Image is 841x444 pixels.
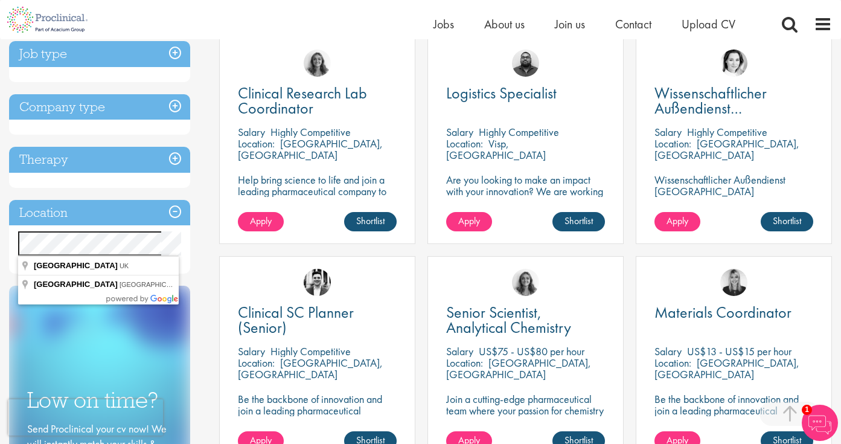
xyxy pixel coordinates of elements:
span: Materials Coordinator [654,302,791,323]
p: Are you looking to make an impact with your innovation? We are working with a well-established ph... [446,174,605,231]
span: Wissenschaftlicher Außendienst [GEOGRAPHIC_DATA] [654,83,800,134]
a: Apply [446,212,492,231]
p: Be the backbone of innovation and join a leading pharmaceutical company to help keep life-changin... [654,393,813,439]
a: Apply [238,212,284,231]
a: Join us [555,16,585,32]
a: Shortlist [344,212,397,231]
p: [GEOGRAPHIC_DATA], [GEOGRAPHIC_DATA] [654,356,799,381]
span: Location: [446,356,483,370]
a: About us [484,16,525,32]
span: Apply [458,214,480,227]
span: Clinical Research Lab Coordinator [238,83,367,118]
p: [GEOGRAPHIC_DATA], [GEOGRAPHIC_DATA] [238,137,383,162]
span: Apply [667,214,688,227]
h3: Job type [9,41,190,67]
span: Salary [238,125,265,139]
p: Join a cutting-edge pharmaceutical team where your passion for chemistry will help shape the futu... [446,393,605,439]
h3: Location [9,200,190,226]
a: Materials Coordinator [654,305,813,320]
img: Jackie Cerchio [304,50,331,77]
span: Apply [250,214,272,227]
p: US$75 - US$80 per hour [479,344,584,358]
h3: Company type [9,94,190,120]
img: Edward Little [304,269,331,296]
img: Chatbot [802,405,838,441]
span: Location: [654,356,691,370]
span: Location: [238,137,275,150]
img: Jackie Cerchio [512,269,539,296]
h3: Low on time? [27,388,172,412]
p: Highly Competitive [270,344,351,358]
a: Wissenschaftlicher Außendienst [GEOGRAPHIC_DATA] [654,86,813,116]
a: Upload CV [682,16,735,32]
span: [GEOGRAPHIC_DATA], [GEOGRAPHIC_DATA] [120,281,261,288]
span: Clinical SC Planner (Senior) [238,302,354,338]
a: Logistics Specialist [446,86,605,101]
a: Shortlist [552,212,605,231]
p: Highly Competitive [687,125,767,139]
span: Salary [446,344,473,358]
a: Clinical SC Planner (Senior) [238,305,397,335]
span: Salary [238,344,265,358]
a: Jobs [433,16,454,32]
p: Highly Competitive [270,125,351,139]
p: [GEOGRAPHIC_DATA], [GEOGRAPHIC_DATA] [654,137,799,162]
a: Shortlist [761,212,813,231]
a: Contact [615,16,651,32]
span: [GEOGRAPHIC_DATA] [34,261,118,270]
p: Highly Competitive [479,125,559,139]
span: Senior Scientist, Analytical Chemistry [446,302,571,338]
p: Help bring science to life and join a leading pharmaceutical company to play a key role in delive... [238,174,397,231]
span: Location: [654,137,691,150]
iframe: reCAPTCHA [8,399,163,436]
span: Logistics Specialist [446,83,557,103]
a: Clinical Research Lab Coordinator [238,86,397,116]
span: [GEOGRAPHIC_DATA] [34,280,118,289]
h3: Therapy [9,147,190,173]
span: 1 [802,405,812,415]
span: Salary [654,125,682,139]
img: Janelle Jones [720,269,747,296]
span: Salary [654,344,682,358]
a: Senior Scientist, Analytical Chemistry [446,305,605,335]
img: Ashley Bennett [512,50,539,77]
span: Location: [446,137,483,150]
img: Greta Prestel [720,50,747,77]
a: Apply [654,212,700,231]
p: [GEOGRAPHIC_DATA], [GEOGRAPHIC_DATA] [238,356,383,381]
p: Be the backbone of innovation and join a leading pharmaceutical company to help keep life-changin... [238,393,397,439]
p: Wissenschaftlicher Außendienst [GEOGRAPHIC_DATA] [654,174,813,197]
p: Visp, [GEOGRAPHIC_DATA] [446,137,546,162]
span: Location: [238,356,275,370]
span: Salary [446,125,473,139]
p: [GEOGRAPHIC_DATA], [GEOGRAPHIC_DATA] [446,356,591,381]
p: US$13 - US$15 per hour [687,344,791,358]
span: UK [120,262,129,269]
